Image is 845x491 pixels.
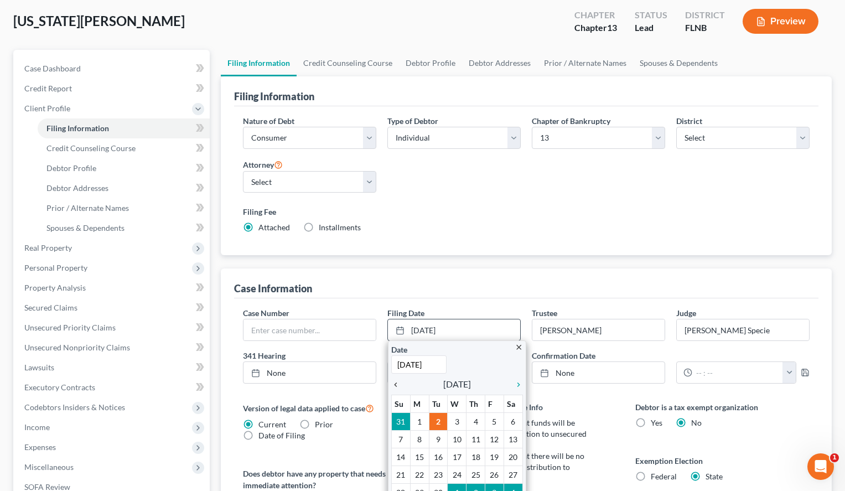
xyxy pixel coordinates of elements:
[504,431,522,448] td: 13
[466,448,485,466] td: 18
[24,104,70,113] span: Client Profile
[429,431,448,448] td: 9
[448,413,466,431] td: 3
[237,350,526,361] label: 341 Hearing
[15,378,210,397] a: Executory Contracts
[24,422,50,432] span: Income
[429,466,448,484] td: 23
[537,50,633,76] a: Prior / Alternate Names
[635,22,667,34] div: Lead
[685,9,725,22] div: District
[243,468,417,491] label: Does debtor have any property that needs immediate attention?
[38,138,210,158] a: Credit Counseling Course
[532,307,557,319] label: Trustee
[391,431,410,448] td: 7
[15,318,210,338] a: Unsecured Priority Claims
[15,358,210,378] a: Lawsuits
[391,448,410,466] td: 14
[429,413,448,431] td: 2
[38,198,210,218] a: Prior / Alternate Names
[38,218,210,238] a: Spouses & Dependents
[691,418,702,427] span: No
[13,13,185,29] span: [US_STATE][PERSON_NAME]
[243,206,810,218] label: Filing Fee
[485,413,504,431] td: 5
[38,118,210,138] a: Filing Information
[485,448,504,466] td: 19
[462,50,537,76] a: Debtor Addresses
[410,448,429,466] td: 15
[743,9,818,34] button: Preview
[485,431,504,448] td: 12
[24,84,72,93] span: Credit Report
[234,90,314,103] div: Filing Information
[651,418,662,427] span: Yes
[830,453,839,462] span: 1
[574,9,617,22] div: Chapter
[391,355,447,374] input: 1/1/2013
[15,278,210,298] a: Property Analysis
[24,303,77,312] span: Secured Claims
[243,115,294,127] label: Nature of Debt
[15,79,210,99] a: Credit Report
[635,401,810,413] label: Debtor is a tax exempt organization
[526,350,815,361] label: Confirmation Date
[485,395,504,413] th: F
[504,466,522,484] td: 27
[399,50,462,76] a: Debtor Profile
[319,223,361,232] span: Installments
[410,431,429,448] td: 8
[466,431,485,448] td: 11
[607,22,617,33] span: 13
[234,282,312,295] div: Case Information
[574,22,617,34] div: Chapter
[429,448,448,466] td: 16
[410,395,429,413] th: M
[410,466,429,484] td: 22
[24,243,72,252] span: Real Property
[243,158,283,171] label: Attorney
[706,472,723,481] span: State
[633,50,724,76] a: Spouses & Dependents
[410,413,429,431] td: 1
[243,307,289,319] label: Case Number
[388,319,520,340] a: [DATE]
[466,413,485,431] td: 4
[258,431,305,440] span: Date of Filing
[391,378,406,391] a: chevron_left
[46,163,96,173] span: Debtor Profile
[485,466,504,484] td: 26
[509,380,523,389] i: chevron_right
[448,431,466,448] td: 10
[448,448,466,466] td: 17
[532,319,665,340] input: --
[391,380,406,389] i: chevron_left
[297,50,399,76] a: Credit Counseling Course
[24,383,95,392] span: Executory Contracts
[515,340,523,353] a: close
[243,401,417,415] label: Version of legal data applied to case
[387,115,438,127] label: Type of Debtor
[24,363,54,372] span: Lawsuits
[258,420,286,429] span: Current
[46,143,136,153] span: Credit Counseling Course
[466,395,485,413] th: Th
[15,59,210,79] a: Case Dashboard
[504,448,522,466] td: 20
[258,223,290,232] span: Attached
[651,472,677,481] span: Federal
[532,115,610,127] label: Chapter of Bankruptcy
[24,64,81,73] span: Case Dashboard
[24,283,86,292] span: Property Analysis
[38,158,210,178] a: Debtor Profile
[24,462,74,472] span: Miscellaneous
[15,338,210,358] a: Unsecured Nonpriority Claims
[38,178,210,198] a: Debtor Addresses
[315,420,333,429] span: Prior
[46,183,108,193] span: Debtor Addresses
[24,323,116,332] span: Unsecured Priority Claims
[448,395,466,413] th: W
[515,343,523,352] i: close
[221,50,297,76] a: Filing Information
[243,362,376,383] a: None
